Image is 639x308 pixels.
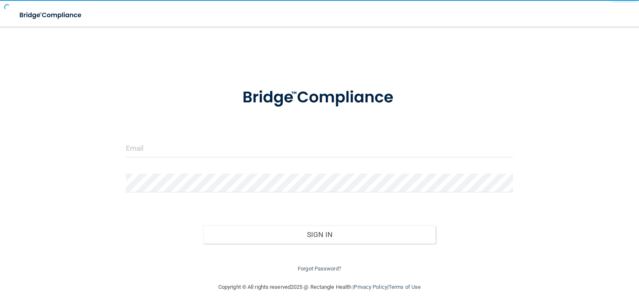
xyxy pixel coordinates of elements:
[126,139,514,157] input: Email
[354,284,387,290] a: Privacy Policy
[226,77,413,119] img: bridge_compliance_login_screen.278c3ca4.svg
[13,7,89,24] img: bridge_compliance_login_screen.278c3ca4.svg
[203,225,436,244] button: Sign In
[298,265,341,272] a: Forgot Password?
[389,284,421,290] a: Terms of Use
[167,274,472,300] div: Copyright © All rights reserved 2025 @ Rectangle Health | |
